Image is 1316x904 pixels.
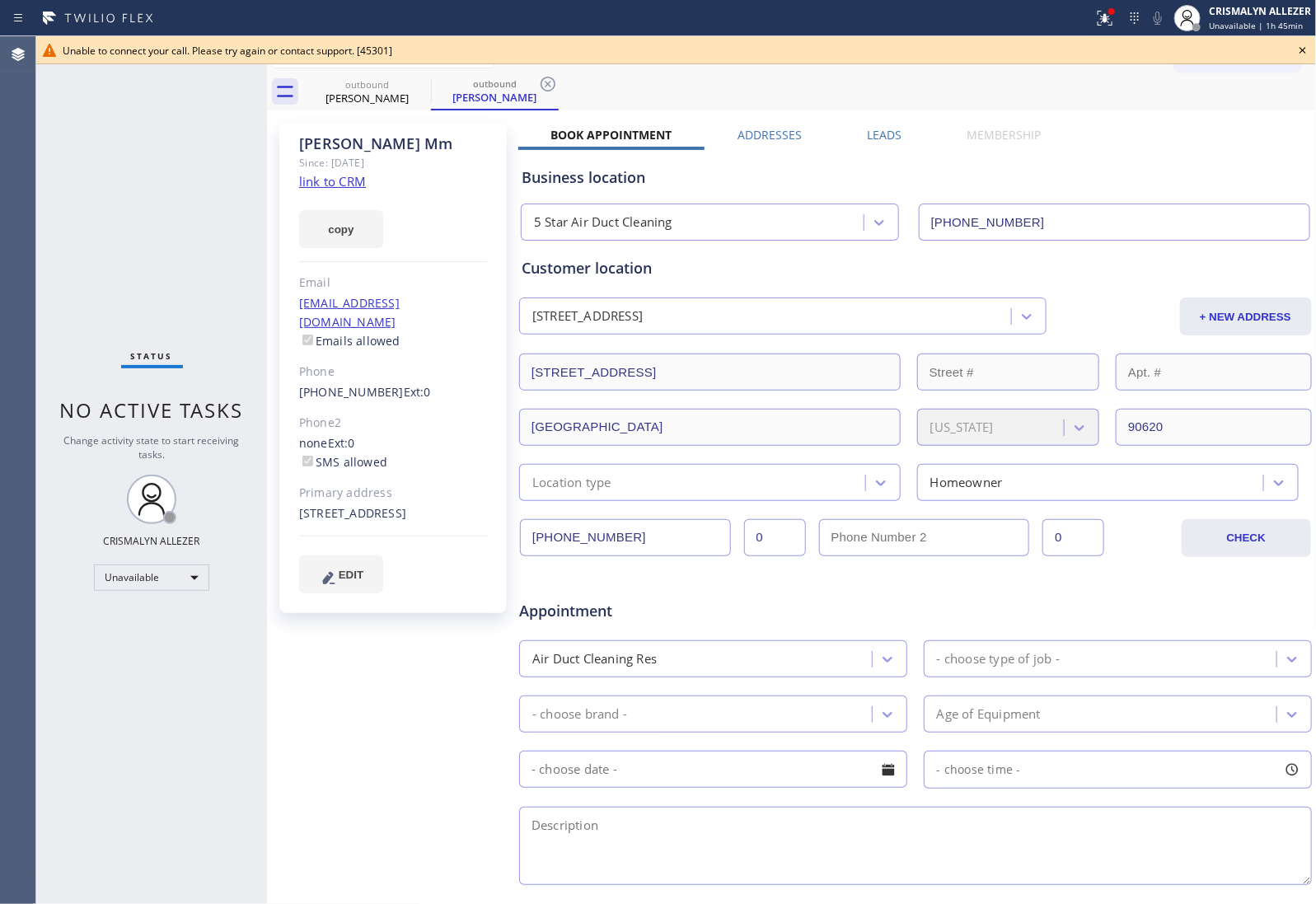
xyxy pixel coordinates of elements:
input: SMS allowed [302,456,313,466]
span: Appointment [519,600,781,622]
input: Phone Number [520,519,731,556]
div: Air Duct Cleaning Res [532,649,657,668]
button: CHECK [1182,519,1311,557]
div: Age of Equipment [937,705,1041,724]
input: Emails allowed [302,335,313,345]
div: Phone2 [299,414,488,433]
button: copy [299,210,383,248]
a: link to CRM [299,173,366,190]
input: Phone Number [919,204,1310,241]
div: none [299,434,488,472]
div: Primary address [299,484,488,503]
div: - choose brand - [532,705,627,724]
div: [PERSON_NAME] [305,91,429,105]
input: Ext. [744,519,806,556]
input: Apt. # [1116,354,1311,391]
label: Leads [867,127,902,143]
label: Addresses [738,127,802,143]
div: Arthor Mm [305,73,429,110]
div: Email [299,274,488,293]
div: Phone [299,363,488,382]
div: Business location [522,166,1309,189]
input: Ext. 2 [1042,519,1104,556]
input: Phone Number 2 [819,519,1030,556]
span: Ext: 0 [404,384,431,400]
label: Emails allowed [299,333,400,349]
div: [PERSON_NAME] Mm [299,134,488,153]
input: ZIP [1116,409,1311,446]
div: Since: [DATE] [299,153,488,172]
div: Homeowner [930,473,1003,492]
span: Change activity state to start receiving tasks. [64,433,240,461]
div: Arthor Mm [433,73,557,109]
span: Unavailable | 1h 45min [1209,20,1303,31]
div: Unavailable [94,564,209,591]
button: EDIT [299,555,383,593]
span: Unable to connect your call. Please try again or contact support. [45301] [63,44,392,58]
div: [PERSON_NAME] [433,90,557,105]
div: [STREET_ADDRESS] [299,504,488,523]
span: - choose time - [937,761,1021,777]
input: Address [519,354,901,391]
div: CRISMALYN ALLEZER [1209,4,1311,18]
div: Location type [532,473,611,492]
a: [PHONE_NUMBER] [299,384,404,400]
button: Mute [1146,7,1169,30]
div: - choose type of job - [937,649,1060,668]
input: City [519,409,901,446]
a: [EMAIL_ADDRESS][DOMAIN_NAME] [299,295,400,330]
input: Street # [917,354,1099,391]
button: + NEW ADDRESS [1180,297,1312,335]
span: Ext: 0 [328,435,355,451]
span: Status [131,350,173,362]
label: Book Appointment [551,127,672,143]
label: SMS allowed [299,454,387,470]
div: [STREET_ADDRESS] [532,307,643,326]
input: - choose date - [519,751,907,788]
div: CRISMALYN ALLEZER [104,534,200,548]
div: 5 Star Air Duct Cleaning [534,213,672,232]
span: No active tasks [60,396,244,424]
label: Membership [967,127,1042,143]
span: EDIT [339,569,363,581]
div: outbound [433,77,557,90]
div: Customer location [522,257,1309,279]
div: outbound [305,78,429,91]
